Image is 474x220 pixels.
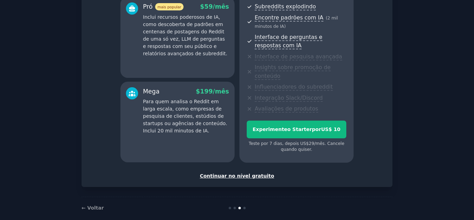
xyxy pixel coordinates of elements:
font: 59 [204,3,213,10]
font: Influenciadores do subreddit [255,83,333,90]
font: /mês [314,141,324,146]
font: Interface de perguntas e respostas com IA [255,34,322,49]
font: Avaliações de produtos [255,105,318,112]
font: , depois US$ [282,141,309,146]
font: Subreddits explodindo [255,3,316,10]
font: $ [196,88,200,95]
font: Pró [143,3,153,10]
font: Teste por 7 dias [249,141,282,146]
font: por [312,127,321,132]
font: Experimente [253,127,287,132]
button: Experimenteo StarterporUS$ 10 [247,121,346,138]
font: mais popular [158,5,181,9]
font: Para quem analisa o Reddit em larga escala, como empresas de pesquisa de clientes, estúdios de st... [143,99,227,133]
font: Inclui recursos poderosos de IA, como descoberta de padrões em centenas de postagens do Reddit de... [143,14,227,56]
font: Continuar no nível gratuito [200,173,274,179]
font: Mega [143,88,160,95]
font: /mês [213,88,229,95]
font: ( [326,16,328,21]
a: ← Voltar [82,205,104,211]
font: /mês [213,3,229,10]
font: 29 [309,141,314,146]
font: Encontre padrões com IA [255,14,323,21]
font: Integração Slack/Discord [255,95,323,101]
font: $ [200,3,204,10]
font: 199 [200,88,213,95]
font: o Starter [287,127,312,132]
font: US$ 10 [321,127,340,132]
font: Insights sobre promoção de conteúdo [255,64,331,79]
font: ) [284,24,286,29]
font: 2 mil minutos de IA [255,16,338,29]
font: Interface de pesquisa avançada [255,53,342,60]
